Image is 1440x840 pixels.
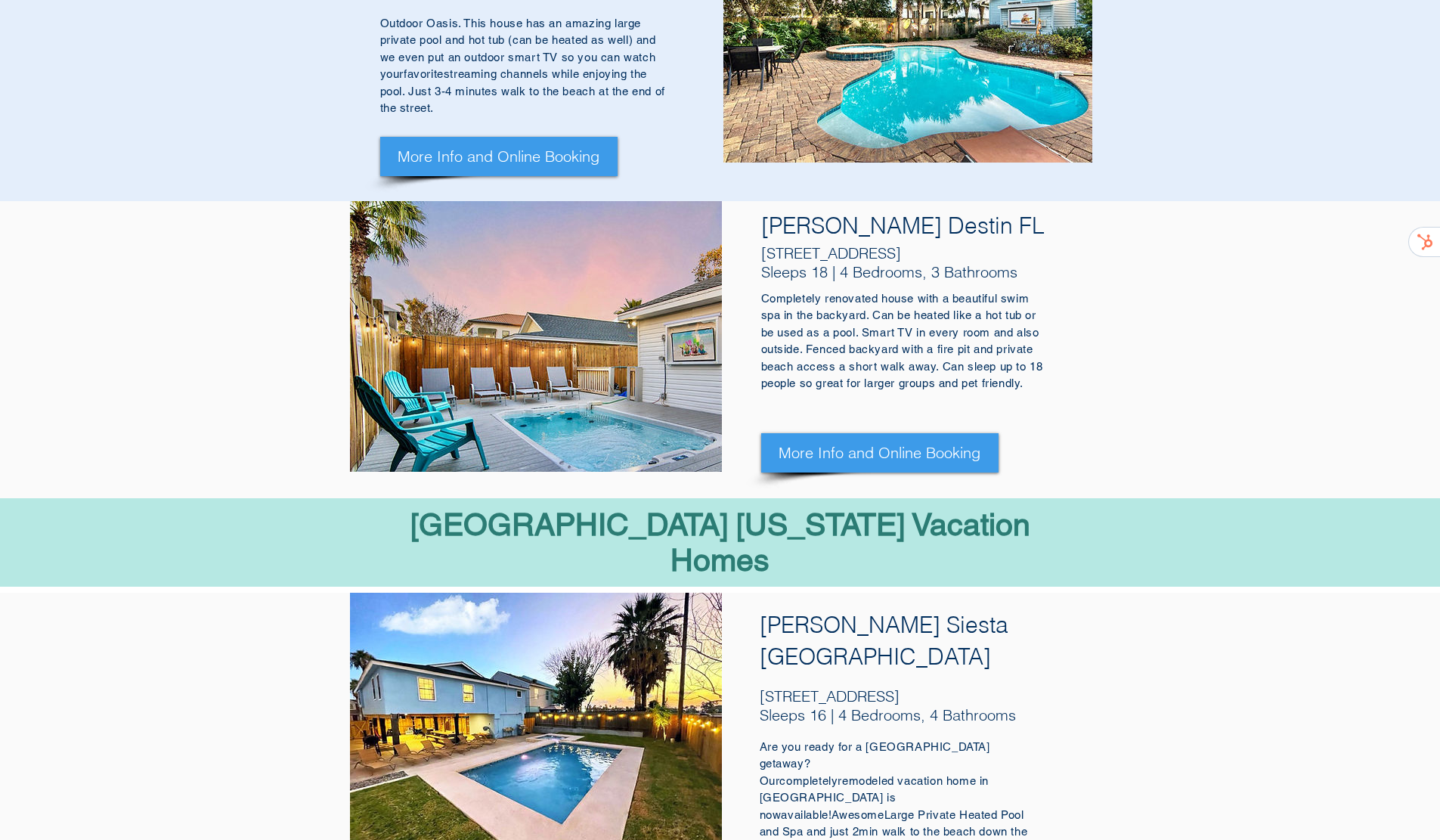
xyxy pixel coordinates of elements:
[781,808,831,821] span: available!
[779,442,980,463] span: More Info and Online Booking
[350,201,722,472] div: Slide show gallery
[760,687,1058,724] h5: [STREET_ADDRESS] Sleeps 16 | 4 Bedrooms, 4 Bathrooms
[380,17,656,81] span: Outdoor Oasis. This house has an amazing large private pool and hot tub (can be heated as well) a...
[761,210,1048,242] h4: [PERSON_NAME] Destin FL
[760,774,989,821] span: remodeled vacation home in [GEOGRAPHIC_DATA] is now
[398,146,599,167] span: More Info and Online Booking
[761,433,999,473] a: More Info and Online Booking
[761,292,1043,390] span: Completely renovated house with a beautiful swim spa in the backyard. Can be heated like a hot tu...
[350,201,722,472] img: Zule Breeze Destin Vacation Home
[410,507,1030,578] span: [GEOGRAPHIC_DATA] [US_STATE] Vacation Homes
[761,262,1035,281] h5: Sleeps 18 | 4 Bedrooms, 3 Bathrooms
[760,611,1008,671] span: [PERSON_NAME] Siesta [GEOGRAPHIC_DATA]
[760,740,990,770] span: Are you ready for a [GEOGRAPHIC_DATA] getaway?
[779,774,838,787] span: completely
[761,243,1035,262] h5: [STREET_ADDRESS]
[404,67,444,80] span: favorite
[380,67,665,114] span: streaming channels while enjoying the pool. Just 3-4 minutes walk to the beach at the end of the ...
[760,774,780,787] span: Our
[831,808,884,821] span: Awesome
[380,137,618,176] a: More Info and Online Booking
